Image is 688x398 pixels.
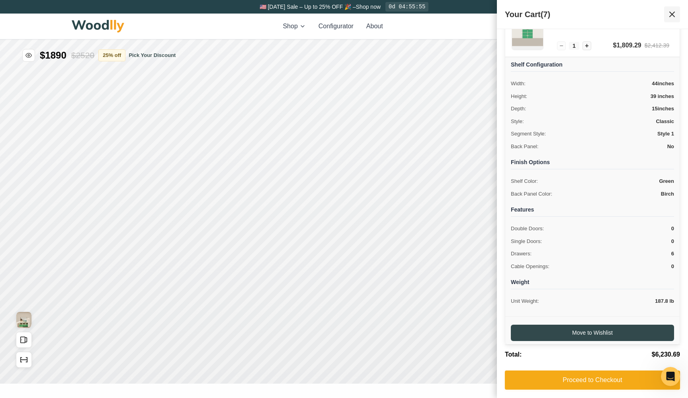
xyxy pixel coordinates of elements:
[578,45,595,52] span: Classic
[39,4,90,10] h1: [PERSON_NAME]
[505,8,550,20] h2: Your Cart (7)
[557,159,576,168] span: Height
[557,294,675,311] button: Add to Cart
[39,10,77,18] p: Active 10h ago
[667,143,674,151] span: No
[557,93,602,101] span: Vertical Position
[511,143,538,151] span: Back Panel:
[23,4,35,17] img: Profile image for Anna
[596,276,612,284] input: On
[557,201,615,216] button: 11"
[656,118,674,125] span: Classic
[557,104,564,112] span: -5"
[559,232,571,237] span: NEW
[511,325,674,341] button: Move to Wishlist
[557,314,675,332] button: Add to Wishlist
[140,3,154,18] div: Close
[16,312,32,328] button: Show Dimensions
[511,61,674,72] h4: Shelf Configuration
[385,2,428,12] div: 0d 04:55:55
[651,92,674,100] span: 39 inches
[98,10,125,22] button: 25% off
[16,273,32,288] button: View Gallery
[666,104,675,112] span: +5"
[511,297,539,305] span: Unit Weight:
[511,237,542,245] span: Single Doors:
[655,297,674,305] span: 187.8 lb
[657,93,675,101] span: Center
[575,236,588,250] button: Black
[557,11,633,23] h1: Click to rename
[613,41,641,50] div: $1,809.29
[511,206,674,217] h4: Features
[618,201,675,216] button: 15"
[511,278,674,289] h4: Weight
[659,177,674,185] span: Green
[12,261,19,267] button: Emoji picker
[505,371,680,390] button: Proceed to Checkout
[136,258,149,271] button: Send a message…
[7,244,152,258] textarea: Message…
[557,129,574,137] span: Width
[652,80,674,88] span: 44 inches
[511,190,552,198] span: Back Panel Color:
[671,237,674,245] span: 0
[5,3,20,18] button: go back
[659,236,672,250] button: Blue
[366,22,383,31] button: About
[13,84,80,89] div: [PERSON_NAME] • 10m ago
[25,261,31,267] button: Gif picker
[616,275,651,284] span: Color On
[637,45,655,52] span: Modern
[125,3,140,18] button: Home
[650,159,663,168] span: 39 "
[260,4,356,10] span: 🇺🇸 [DATE] Sale – Up to 25% OFF 🎉 –
[16,273,31,288] img: Gallery
[642,236,655,250] button: Red
[652,350,680,359] span: $6,230.69
[511,158,674,169] h4: Finish Options
[13,51,124,59] div: Hi there,
[129,12,176,20] button: Pick Your Discount
[671,263,674,271] span: 0
[557,262,675,271] h4: Back Panel
[645,41,669,50] div: $2,412.39
[625,236,639,250] button: Green
[13,63,124,78] div: If you have any question, we are right here for you. 😊
[606,104,624,112] span: Center
[671,225,674,233] span: 0
[569,42,579,50] span: 1
[582,41,591,50] button: Increase quantity
[592,236,605,250] button: White
[6,46,131,83] div: Hi there,If you have any question, we are right here for you. 😊[PERSON_NAME] • 10m ago
[511,130,546,138] span: Segment Style:
[6,46,153,100] div: Anna says…
[511,80,526,88] span: Width:
[652,105,674,113] span: 15 inches
[557,190,575,198] span: Depth
[511,177,538,185] span: Shelf Color:
[51,261,57,267] button: Start recording
[283,22,305,31] button: Shop
[72,20,124,33] img: Woodlly
[512,19,543,50] img: Minimalist TV Console
[657,130,674,138] span: Style 1
[511,263,549,271] span: Cable Openings:
[558,236,572,250] button: NEW
[608,236,622,250] button: Yellow
[511,250,532,258] span: Drawers:
[505,350,522,359] span: Total:
[511,92,527,100] span: Height:
[16,292,32,308] button: Open All Doors and Drawers
[511,118,524,125] span: Style:
[511,105,526,113] span: Depth:
[511,225,544,233] span: Double Doors:
[661,190,674,198] span: Birch
[671,250,674,258] span: 6
[356,4,381,10] a: Shop now
[661,367,680,386] iframe: Intercom live chat
[319,22,354,31] button: Configurator
[557,275,592,284] span: On
[557,66,615,81] button: Style 1
[618,66,675,81] button: Style 2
